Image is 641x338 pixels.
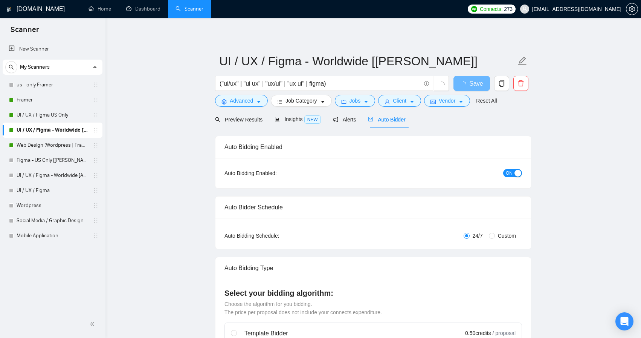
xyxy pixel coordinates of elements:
img: logo [6,3,12,15]
span: Insights [275,116,320,122]
span: folder [341,99,346,104]
a: Web Design (Wordpress | Framer) [17,138,88,153]
img: upwork-logo.png [471,6,477,12]
a: Social Media / Graphic Design [17,213,88,228]
a: UI / UX / Figma [17,183,88,198]
span: search [215,117,220,122]
span: caret-down [320,99,325,104]
span: notification [333,117,338,122]
a: UI / UX / Figma - Worldwide [[PERSON_NAME]] [17,123,88,138]
span: holder [93,172,99,178]
a: Wordpress [17,198,88,213]
span: Preview Results [215,117,263,123]
span: Vendor [439,97,455,105]
span: Connects: [480,5,502,13]
span: loading [460,81,469,88]
button: Save [453,76,490,91]
h4: Select your bidding algorithm: [224,288,522,298]
button: copy [494,76,509,91]
span: user [522,6,527,12]
button: folderJobscaret-down [335,95,375,107]
span: holder [93,142,99,148]
span: copy [494,80,509,87]
a: UI / UX / Figma US Only [17,108,88,123]
button: barsJob Categorycaret-down [271,95,331,107]
span: caret-down [409,99,415,104]
button: settingAdvancedcaret-down [215,95,268,107]
span: Choose the algorithm for you bidding. The price per proposal does not include your connects expen... [224,301,382,315]
span: 24/7 [470,232,486,240]
span: holder [93,82,99,88]
div: Auto Bidder Schedule [224,197,522,218]
div: Open Intercom Messenger [615,312,633,330]
span: holder [93,218,99,224]
span: search [6,65,17,70]
span: robot [368,117,373,122]
div: Auto Bidding Enabled: [224,169,324,177]
span: Auto Bidder [368,117,405,123]
span: user [385,99,390,104]
a: Figma - US Only [[PERSON_NAME]] [17,153,88,168]
input: Search Freelance Jobs... [220,79,421,88]
div: Template Bidder [244,329,419,338]
span: 0.50 credits [465,329,491,337]
li: My Scanners [3,60,102,243]
input: Scanner name... [219,52,516,71]
span: double-left [90,320,97,328]
button: delete [513,76,528,91]
span: 273 [504,5,512,13]
span: holder [93,233,99,239]
button: userClientcaret-down [378,95,421,107]
a: homeHome [89,6,111,12]
span: Alerts [333,117,356,123]
span: holder [93,112,99,118]
span: delete [514,80,528,87]
span: Client [393,97,406,105]
span: caret-down [256,99,261,104]
span: setting [221,99,227,104]
span: Custom [495,232,519,240]
span: holder [93,97,99,103]
div: Auto Bidding Enabled [224,136,522,158]
a: searchScanner [176,6,203,12]
a: New Scanner [9,41,96,57]
a: dashboardDashboard [126,6,160,12]
span: idcard [430,99,436,104]
li: New Scanner [3,41,102,57]
a: UI / UX / Figma - Worldwide [Anya] [17,168,88,183]
span: edit [517,56,527,66]
span: holder [93,127,99,133]
span: Save [469,79,483,88]
a: Framer [17,92,88,108]
span: holder [93,187,99,194]
span: holder [93,157,99,163]
button: search [5,61,17,73]
button: idcardVendorcaret-down [424,95,470,107]
a: setting [626,6,638,12]
span: info-circle [424,81,429,86]
span: ON [506,169,513,177]
a: Mobile Application [17,228,88,243]
span: caret-down [363,99,369,104]
div: Auto Bidding Schedule: [224,232,324,240]
span: holder [93,203,99,209]
a: us - only Framer [17,77,88,92]
span: Jobs [349,97,361,105]
span: Scanner [5,24,45,40]
span: loading [438,81,445,88]
span: Advanced [230,97,253,105]
span: caret-down [458,99,464,104]
div: Auto Bidding Type [224,257,522,279]
span: NEW [304,115,321,124]
span: area-chart [275,117,280,122]
span: bars [277,99,282,104]
span: Job Category [285,97,317,105]
span: setting [626,6,638,12]
a: Reset All [476,97,497,105]
button: setting [626,3,638,15]
span: My Scanners [20,60,50,75]
span: / proposal [493,329,516,337]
